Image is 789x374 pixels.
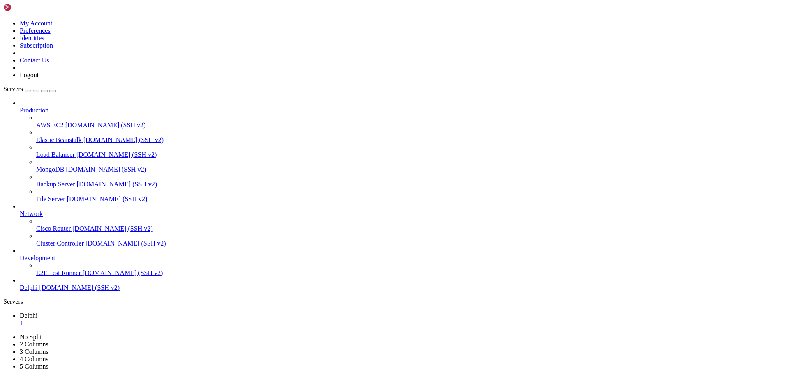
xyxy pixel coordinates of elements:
[36,269,81,276] span: E2E Test Runner
[20,319,786,327] a: 
[36,232,786,247] li: Cluster Controller [DOMAIN_NAME] (SSH v2)
[3,17,682,24] x-row: * Documentation: [URL][DOMAIN_NAME]
[36,262,786,277] li: E2E Test Runner [DOMAIN_NAME] (SSH v2)
[20,341,48,348] a: 2 Columns
[20,99,786,203] li: Production
[67,195,148,202] span: [DOMAIN_NAME] (SSH v2)
[20,210,786,218] a: Network
[36,181,75,188] span: Backup Server
[3,298,786,305] div: Servers
[36,144,786,158] li: Load Balancer [DOMAIN_NAME] (SSH v2)
[20,312,38,319] span: Delphi
[3,59,682,66] x-row: System load: 0.04 Processes: 70
[36,225,786,232] a: Cisco Router [DOMAIN_NAME] (SSH v2)
[36,122,786,129] a: AWS EC2 [DOMAIN_NAME] (SSH v2)
[3,45,682,52] x-row: System information as of [DATE]
[3,101,682,108] x-row: just raised the bar for easy, resilient and secure K8s cluster deployment.
[83,269,163,276] span: [DOMAIN_NAME] (SSH v2)
[20,255,786,262] a: Development
[20,27,51,34] a: Preferences
[36,218,786,232] li: Cisco Router [DOMAIN_NAME] (SSH v2)
[39,284,120,291] span: [DOMAIN_NAME] (SSH v2)
[20,210,43,217] span: Network
[36,195,65,202] span: File Server
[20,107,48,114] span: Production
[20,57,49,64] a: Contact Us
[3,24,682,31] x-row: * Management: [URL][DOMAIN_NAME]
[3,94,682,101] x-row: * Strictly confined Kubernetes makes edge and IoT secure. Learn how MicroK8s
[36,181,786,188] a: Backup Server [DOMAIN_NAME] (SSH v2)
[36,122,64,128] span: AWS EC2
[3,85,56,92] a: Servers
[20,20,53,27] a: My Account
[3,80,682,87] x-row: Swap usage: 100%
[20,71,39,78] a: Logout
[85,240,166,247] span: [DOMAIN_NAME] (SSH v2)
[66,166,146,173] span: [DOMAIN_NAME] (SSH v2)
[36,166,64,173] span: MongoDB
[3,3,51,11] img: Shellngn
[3,115,682,122] x-row: [URL][DOMAIN_NAME]
[36,195,786,203] a: File Server [DOMAIN_NAME] (SSH v2)
[20,284,38,291] span: Delphi
[20,203,786,247] li: Network
[20,107,786,114] a: Production
[20,247,786,277] li: Development
[20,277,786,291] li: Delphi [DOMAIN_NAME] (SSH v2)
[20,312,786,327] a: Delphi
[3,3,682,10] x-row: Welcome to Ubuntu 24.04.3 LTS (GNU/Linux [TECHNICAL_ID]-microsoft-standard-WSL2 x86_64)
[36,151,75,158] span: Load Balancer
[3,73,682,80] x-row: Memory usage: 58% IPv4 address for eth0: [TECHNICAL_ID]
[77,181,157,188] span: [DOMAIN_NAME] (SSH v2)
[20,255,55,262] span: Development
[36,166,786,173] a: MongoDB [DOMAIN_NAME] (SSH v2)
[20,348,48,355] a: 3 Columns
[36,158,786,173] li: MongoDB [DOMAIN_NAME] (SSH v2)
[20,34,44,41] a: Identities
[20,42,53,49] a: Subscription
[83,136,164,143] span: [DOMAIN_NAME] (SSH v2)
[36,136,786,144] a: Elastic Beanstalk [DOMAIN_NAME] (SSH v2)
[3,122,682,129] x-row: Last login: [DATE] from [TECHNICAL_ID]
[3,136,682,143] x-row: (delphi) : $
[3,66,682,73] x-row: Usage of /: 47.5% of 1006.85GB Users logged in: 1
[36,225,71,232] span: Cisco Router
[36,269,786,277] a: E2E Test Runner [DOMAIN_NAME] (SSH v2)
[36,151,786,158] a: Load Balancer [DOMAIN_NAME] (SSH v2)
[36,129,786,144] li: Elastic Beanstalk [DOMAIN_NAME] (SSH v2)
[3,31,682,38] x-row: * Support: [URL][DOMAIN_NAME]
[30,136,72,142] span: bias76@Delphi
[36,114,786,129] li: AWS EC2 [DOMAIN_NAME] (SSH v2)
[36,136,82,143] span: Elastic Beanstalk
[72,225,153,232] span: [DOMAIN_NAME] (SSH v2)
[76,151,157,158] span: [DOMAIN_NAME] (SSH v2)
[20,363,48,370] a: 5 Columns
[36,240,786,247] a: Cluster Controller [DOMAIN_NAME] (SSH v2)
[3,85,23,92] span: Servers
[36,240,84,247] span: Cluster Controller
[65,122,146,128] span: [DOMAIN_NAME] (SSH v2)
[76,136,102,142] span: ~/delphi
[36,188,786,203] li: File Server [DOMAIN_NAME] (SSH v2)
[20,333,42,340] a: No Split
[20,356,48,363] a: 4 Columns
[36,173,786,188] li: Backup Server [DOMAIN_NAME] (SSH v2)
[3,129,682,136] x-row: powershell.exe: command not found
[20,284,786,291] a: Delphi [DOMAIN_NAME] (SSH v2)
[118,136,121,143] div: (33, 19)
